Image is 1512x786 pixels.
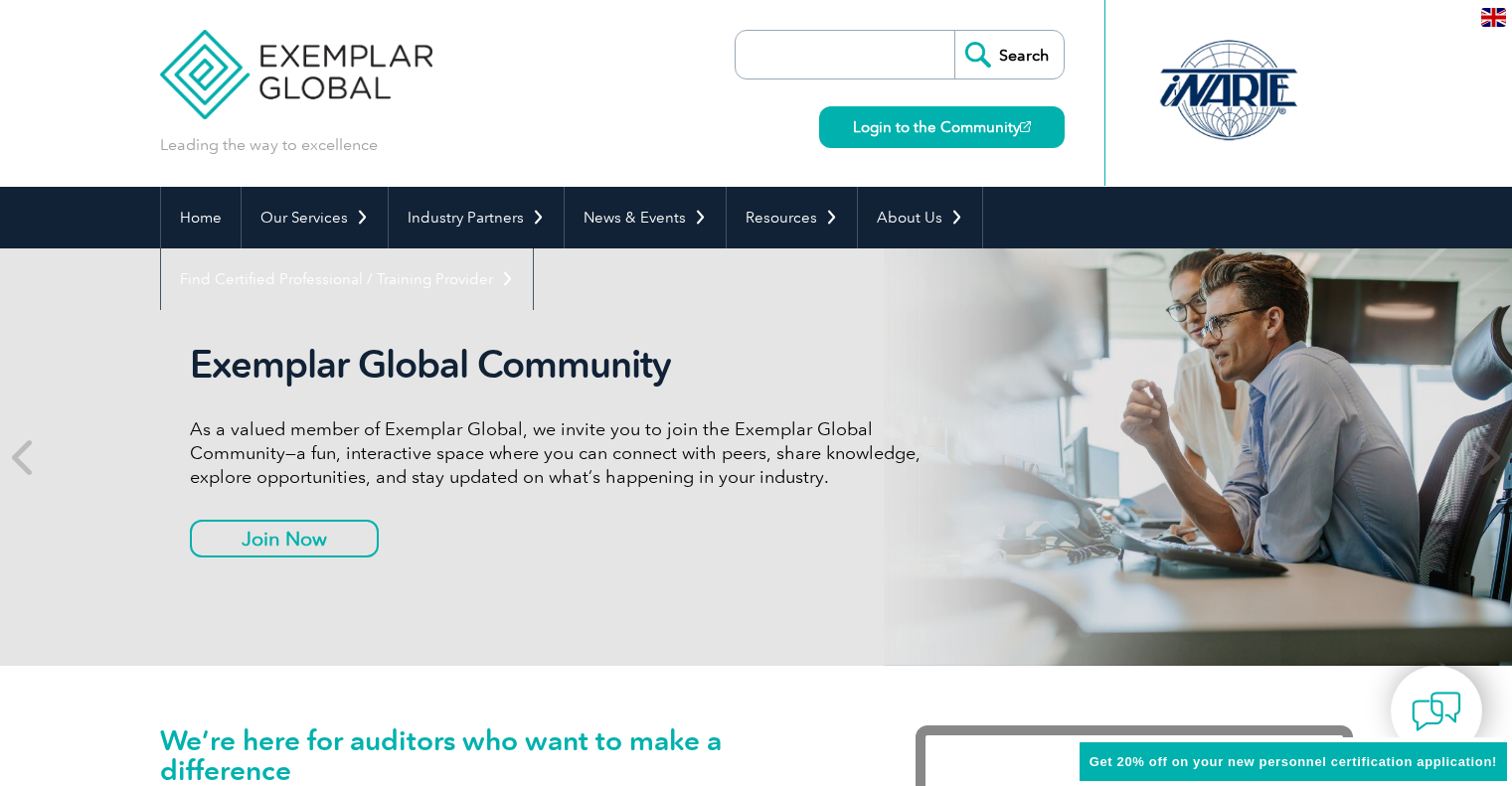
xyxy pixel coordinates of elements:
a: Home [161,187,241,248]
a: Join Now [190,520,379,557]
span: Get 20% off on your new personnel certification application! [1090,754,1497,769]
p: As a valued member of Exemplar Global, we invite you to join the Exemplar Global Community—a fun,... [190,417,935,489]
a: Industry Partners [389,187,564,248]
a: Resources [727,187,857,248]
h2: Exemplar Global Community [190,342,935,388]
h1: We’re here for auditors who want to make a difference [160,725,856,785]
img: en [1481,8,1506,27]
a: Our Services [242,187,388,248]
a: About Us [858,187,982,248]
a: Find Certified Professional / Training Provider [161,248,533,310]
p: Leading the way to excellence [160,134,378,156]
img: contact-chat.png [1412,687,1461,736]
a: Login to the Community [819,106,1065,148]
a: News & Events [565,187,726,248]
img: open_square.png [1020,121,1031,132]
input: Search [954,31,1064,79]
